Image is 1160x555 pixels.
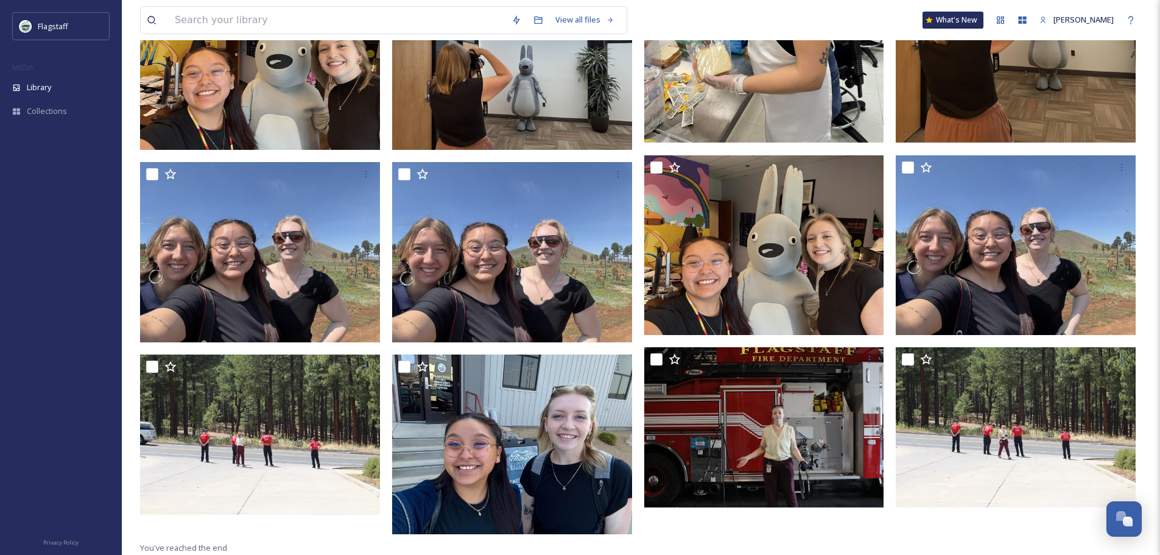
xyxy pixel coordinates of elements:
[43,539,79,546] span: Privacy Policy
[549,8,620,32] a: View all files
[140,162,380,342] img: Grace.benally@flagstaffaz.gov-IMG_0512.jpeg
[1053,14,1114,25] span: [PERSON_NAME]
[19,20,32,32] img: images%20%282%29.jpeg
[27,105,67,117] span: Collections
[644,347,884,507] img: Grace.benally@flagstaffaz.gov-IMG_6304.jpeg
[392,162,632,342] img: Grace.benally@flagstaffaz.gov-IMG_0513.jpeg
[38,21,68,32] span: Flagstaff
[169,7,505,34] input: Search your library
[27,82,51,93] span: Library
[923,12,983,29] a: What's New
[896,155,1136,336] img: Grace.benally@flagstaffaz.gov-IMG_0511.jpeg
[392,355,632,535] img: Grace.benally@flagstaffaz.gov-IMG_0575.jpeg
[1106,501,1142,537] button: Open Chat
[644,155,884,336] img: Grace.benally@flagstaffaz.gov-IMG_0497.jpeg
[140,355,380,515] img: Grace.benally@flagstaffaz.gov-IMG_6291.jpeg
[896,347,1136,507] img: Grace.benally@flagstaffaz.gov-IMG_6292.jpeg
[140,542,227,553] span: You've reached the end
[43,534,79,549] a: Privacy Policy
[1033,8,1120,32] a: [PERSON_NAME]
[12,63,33,72] span: MEDIA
